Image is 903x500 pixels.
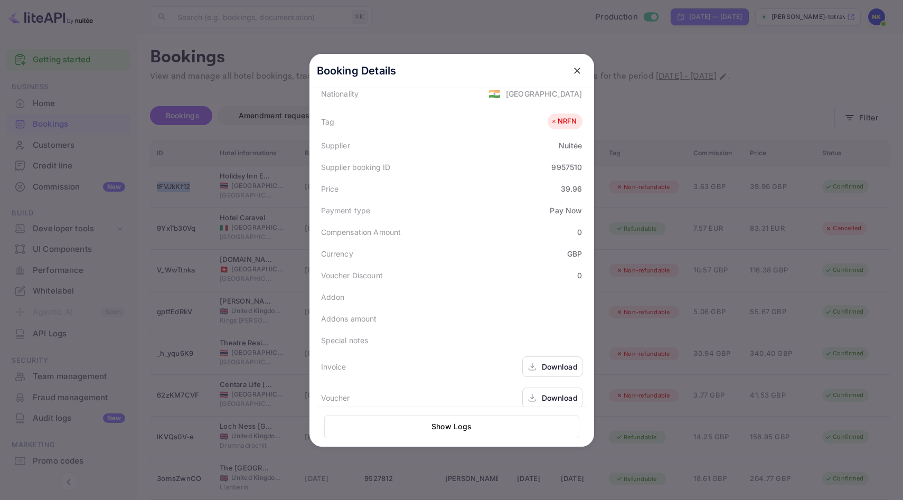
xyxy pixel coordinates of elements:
div: Special notes [321,335,369,346]
div: 0 [577,227,582,238]
div: GBP [567,248,582,259]
button: Show Logs [324,416,579,438]
span: United States [488,84,501,103]
div: Tag [321,116,334,127]
div: Voucher Discount [321,270,383,281]
div: Supplier booking ID [321,162,391,173]
div: Payment type [321,205,371,216]
div: 9957510 [551,162,582,173]
div: Supplier [321,140,350,151]
div: Addons amount [321,313,377,324]
button: close [568,61,587,80]
p: Booking Details [317,63,397,79]
div: 0 [577,270,582,281]
div: Addon [321,291,345,303]
div: Price [321,183,339,194]
div: Nationality [321,88,359,99]
div: Currency [321,248,353,259]
div: Invoice [321,361,346,372]
div: Download [542,361,578,372]
div: Download [542,392,578,403]
div: [GEOGRAPHIC_DATA] [506,88,582,99]
div: Nuitée [559,140,582,151]
div: 39.96 [561,183,582,194]
div: NRFN [550,116,577,127]
div: Voucher [321,392,350,403]
div: Compensation Amount [321,227,401,238]
div: Pay Now [550,205,582,216]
